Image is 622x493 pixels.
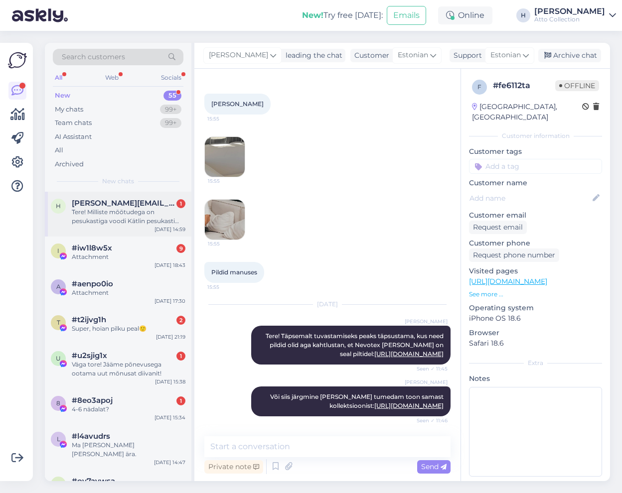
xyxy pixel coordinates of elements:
[270,393,445,409] span: Või siis järgmine [PERSON_NAME] tumedam toon samast kollektsioonist:
[469,303,602,313] p: Operating system
[398,50,428,61] span: Estonian
[211,100,264,108] span: [PERSON_NAME]
[8,51,27,70] img: Askly Logo
[469,277,547,286] a: [URL][DOMAIN_NAME]
[55,145,63,155] div: All
[469,373,602,384] p: Notes
[469,248,559,262] div: Request phone number
[102,177,134,186] span: New chats
[72,208,185,226] div: Tere! Milliste mõõtudega on pesukastiga voodi Kätlin pesukasti mõõdu (pikkus, laius, kõrgus)?
[72,351,107,360] span: #u2sjig1x
[155,414,185,421] div: [DATE] 15:34
[72,199,175,208] span: hanna.vahter@gmail.com
[56,399,60,407] span: 8
[72,244,112,252] span: #iw1l8w5x
[469,238,602,248] p: Customer phone
[55,91,70,101] div: New
[160,118,181,128] div: 99+
[72,405,185,414] div: 4-6 nädalat?
[302,9,383,21] div: Try free [DATE]:
[534,7,616,23] a: [PERSON_NAME]Atto Collection
[490,50,521,61] span: Estonian
[176,396,185,405] div: 1
[469,328,602,338] p: Browser
[469,290,602,299] p: See more ...
[374,402,444,409] a: [URL][DOMAIN_NAME]
[469,359,602,368] div: Extra
[56,355,61,362] span: u
[208,240,245,247] span: 15:55
[154,459,185,466] div: [DATE] 14:47
[72,315,106,324] span: #t2ijvg1h
[56,480,61,488] span: o
[266,332,445,358] span: Tere! Täpsemalt tuvastamiseks peaks täpsustama, kus need pildid olid aga kahtlustan, et Nevotex [...
[72,441,185,459] div: Ma [PERSON_NAME] [PERSON_NAME] ära.
[72,432,110,441] span: #l4avudrs
[72,324,185,333] div: Super, hoian pilku peal🙂
[155,297,185,305] div: [DATE] 17:30
[438,6,492,24] div: Online
[207,115,245,123] span: 15:55
[469,146,602,157] p: Customer tags
[534,7,605,15] div: [PERSON_NAME]
[55,159,84,169] div: Archived
[450,50,482,61] div: Support
[469,193,591,204] input: Add name
[176,199,185,208] div: 1
[204,460,263,474] div: Private note
[410,417,448,424] span: Seen ✓ 11:46
[72,396,113,405] span: #8eo3apoj
[160,105,181,115] div: 99+
[350,50,389,61] div: Customer
[53,71,64,84] div: All
[477,83,481,91] span: f
[534,15,605,23] div: Atto Collection
[72,252,185,261] div: Attachment
[516,8,530,22] div: H
[57,435,60,443] span: l
[57,247,59,254] span: i
[72,288,185,297] div: Attachment
[155,378,185,385] div: [DATE] 15:38
[469,221,527,234] div: Request email
[155,226,185,233] div: [DATE] 14:59
[176,352,185,361] div: 1
[176,316,185,325] div: 2
[57,319,60,326] span: t
[155,261,185,269] div: [DATE] 18:43
[405,318,448,325] span: [PERSON_NAME]
[469,338,602,349] p: Safari 18.6
[302,10,323,20] b: New!
[555,80,599,91] span: Offline
[204,300,451,309] div: [DATE]
[469,313,602,324] p: iPhone OS 18.6
[176,244,185,253] div: 9
[156,333,185,341] div: [DATE] 21:19
[469,178,602,188] p: Customer name
[56,202,61,210] span: h
[205,200,245,240] img: Attachment
[207,283,245,291] span: 15:55
[205,137,245,177] img: Attachment
[208,177,245,185] span: 15:55
[72,279,113,288] span: #aenpo0io
[55,105,83,115] div: My chats
[103,71,121,84] div: Web
[72,477,115,486] span: #ov7aywsa
[56,283,61,290] span: a
[469,159,602,174] input: Add a tag
[469,266,602,276] p: Visited pages
[493,80,555,92] div: # fe6112ta
[62,52,125,62] span: Search customers
[469,131,602,140] div: Customer information
[469,210,602,221] p: Customer email
[163,91,181,101] div: 55
[72,360,185,378] div: Väga tore! Jääme põnevusega ootama uut mõnusat diivanit!
[159,71,183,84] div: Socials
[209,50,268,61] span: [PERSON_NAME]
[55,118,92,128] div: Team chats
[421,462,447,471] span: Send
[538,49,601,62] div: Archive chat
[410,365,448,372] span: Seen ✓ 11:45
[472,102,582,123] div: [GEOGRAPHIC_DATA], [GEOGRAPHIC_DATA]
